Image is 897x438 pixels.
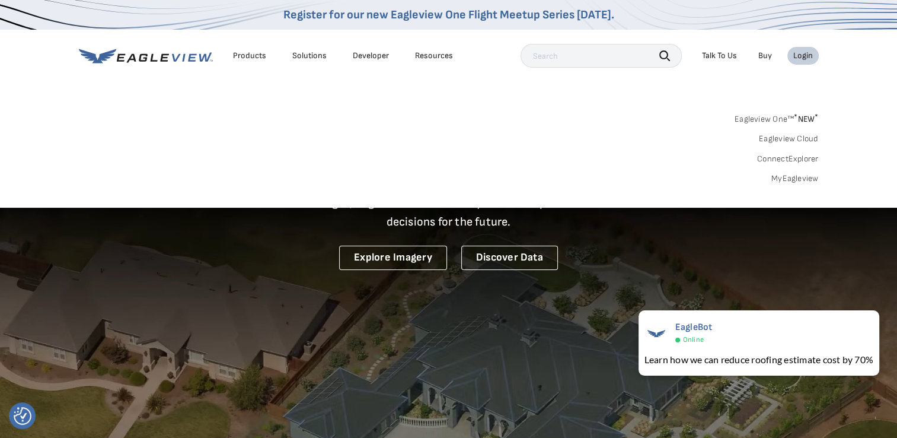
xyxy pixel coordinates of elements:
[415,50,453,61] div: Resources
[521,44,682,68] input: Search
[283,8,614,22] a: Register for our new Eagleview One Flight Meetup Series [DATE].
[757,154,819,164] a: ConnectExplorer
[644,322,668,345] img: EagleBot
[461,246,558,270] a: Discover Data
[233,50,266,61] div: Products
[353,50,389,61] a: Developer
[339,246,447,270] a: Explore Imagery
[794,114,818,124] span: NEW
[771,173,819,184] a: MyEagleview
[644,353,873,367] div: Learn how we can reduce roofing estimate cost by 70%
[702,50,737,61] div: Talk To Us
[735,110,819,124] a: Eagleview One™*NEW*
[758,50,772,61] a: Buy
[675,322,713,333] span: EagleBot
[292,50,327,61] div: Solutions
[793,50,813,61] div: Login
[14,407,31,425] button: Consent Preferences
[759,134,819,144] a: Eagleview Cloud
[683,335,704,344] span: Online
[14,407,31,425] img: Revisit consent button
